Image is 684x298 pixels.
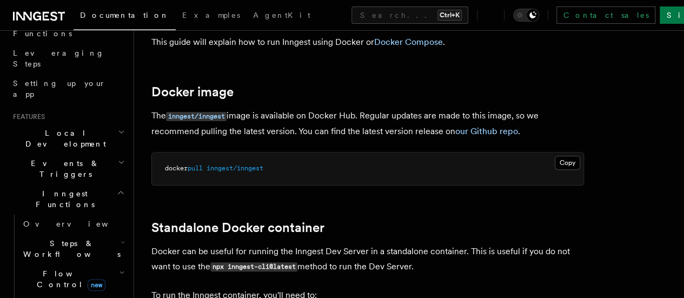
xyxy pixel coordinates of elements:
a: Standalone Docker container [151,220,324,235]
a: Leveraging Steps [9,43,127,74]
a: Docker image [151,84,234,100]
kbd: Ctrl+K [437,10,462,21]
span: Setting up your app [13,79,106,98]
a: our Github repo [455,126,518,136]
span: new [88,279,105,291]
a: Examples [176,3,247,29]
button: Events & Triggers [9,154,127,184]
a: Documentation [74,3,176,30]
p: This guide will explain how to run Inngest using Docker or . [151,35,584,50]
span: Features [9,112,45,121]
a: AgentKit [247,3,317,29]
p: Docker can be useful for running the Inngest Dev Server in a standalone container. This is useful... [151,244,584,275]
span: AgentKit [253,11,310,19]
a: Contact sales [556,6,655,24]
span: docker [165,164,188,172]
code: npx inngest-cli@latest [210,262,297,271]
button: Flow Controlnew [19,264,127,294]
span: Overview [23,220,135,228]
button: Inngest Functions [9,184,127,214]
a: Setting up your app [9,74,127,104]
a: Overview [19,214,127,234]
button: Toggle dark mode [513,9,539,22]
button: Steps & Workflows [19,234,127,264]
button: Copy [555,156,580,170]
code: inngest/inngest [166,112,227,121]
button: Local Development [9,123,127,154]
span: Inngest Functions [9,188,117,210]
a: Docker Compose [374,37,443,47]
a: inngest/inngest [166,110,227,121]
span: pull [188,164,203,172]
span: Steps & Workflows [19,238,121,260]
span: Flow Control [19,268,119,290]
span: Documentation [80,11,169,19]
span: Leveraging Steps [13,49,104,68]
p: The image is available on Docker Hub. Regular updates are made to this image, so we recommend pul... [151,108,584,139]
span: Local Development [9,128,118,149]
span: inngest/inngest [207,164,263,172]
button: Search...Ctrl+K [351,6,468,24]
span: Events & Triggers [9,158,118,180]
span: Examples [182,11,240,19]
